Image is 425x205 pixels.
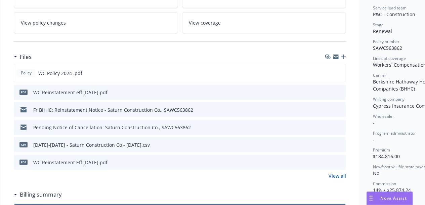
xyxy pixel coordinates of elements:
span: Carrier [373,72,386,78]
span: csv [19,142,28,147]
button: download file [327,159,332,166]
button: download file [327,124,332,131]
span: Commission [373,181,396,186]
span: P&C - Construction [373,11,415,18]
button: preview file [337,141,343,148]
button: download file [327,89,332,96]
div: WC Reinstatement eff [DATE].pdf [33,89,108,96]
span: - [373,119,375,126]
span: pdf [19,160,28,165]
span: - [373,136,375,143]
h3: Files [20,53,32,61]
span: Wholesaler [373,113,394,119]
button: preview file [337,159,343,166]
button: preview file [337,124,343,131]
span: Policy number [373,39,399,44]
div: Files [14,53,32,61]
span: WC Policy 2024 .pdf [38,70,82,77]
h3: Billing summary [20,190,62,199]
button: preview file [337,89,343,96]
button: preview file [337,106,343,113]
div: Drag to move [367,192,375,205]
div: [DATE]-[DATE] - Saturn Construction Co - [DATE].csv [33,141,150,148]
div: Billing summary [14,190,62,199]
span: $184,816.00 [373,153,400,160]
button: download file [327,106,332,113]
span: 14% / $25,874.24 [373,187,411,193]
span: Program administrator [373,130,416,136]
span: Premium [373,147,390,153]
span: Writing company [373,96,405,102]
span: View coverage [189,19,221,26]
button: preview file [337,70,343,77]
span: View policy changes [21,19,66,26]
span: Stage [373,22,384,28]
span: pdf [19,90,28,95]
span: Lines of coverage [373,56,406,61]
div: WC Reinstatement Eff [DATE].pdf [33,159,108,166]
span: SAWC563862 [373,45,402,51]
button: download file [327,141,332,148]
button: Nova Assist [367,192,413,205]
a: View all [329,172,346,179]
span: Nova Assist [381,195,407,201]
span: Policy [19,70,33,76]
a: View policy changes [14,12,178,33]
button: download file [326,70,332,77]
div: Pending Notice of Cancellation: Saturn Construction Co., SAWC563862 [33,124,191,131]
a: View coverage [182,12,346,33]
span: No [373,170,379,176]
span: Renewal [373,28,392,34]
div: Fr BHHC: Reinstatement Notice - Saturn Construction Co., SAWC563862 [33,106,193,113]
span: Service lead team [373,5,407,11]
